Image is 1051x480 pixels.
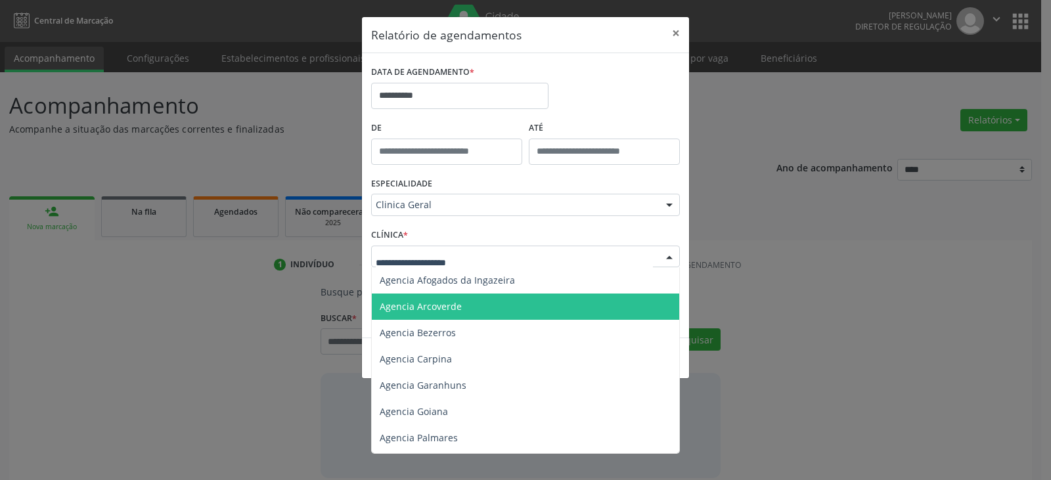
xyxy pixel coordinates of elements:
label: De [371,118,522,139]
span: Agencia Arcoverde [380,300,462,313]
span: Agencia Garanhuns [380,379,466,391]
span: Agencia Bezerros [380,326,456,339]
label: ESPECIALIDADE [371,174,432,194]
span: Agencia Afogados da Ingazeira [380,274,515,286]
span: Clinica Geral [376,198,653,211]
span: Agencia Carpina [380,353,452,365]
span: Agencia Goiana [380,405,448,418]
span: Agencia Palmares [380,431,458,444]
button: Close [663,17,689,49]
h5: Relatório de agendamentos [371,26,522,43]
label: CLÍNICA [371,225,408,246]
label: ATÉ [529,118,680,139]
label: DATA DE AGENDAMENTO [371,62,474,83]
